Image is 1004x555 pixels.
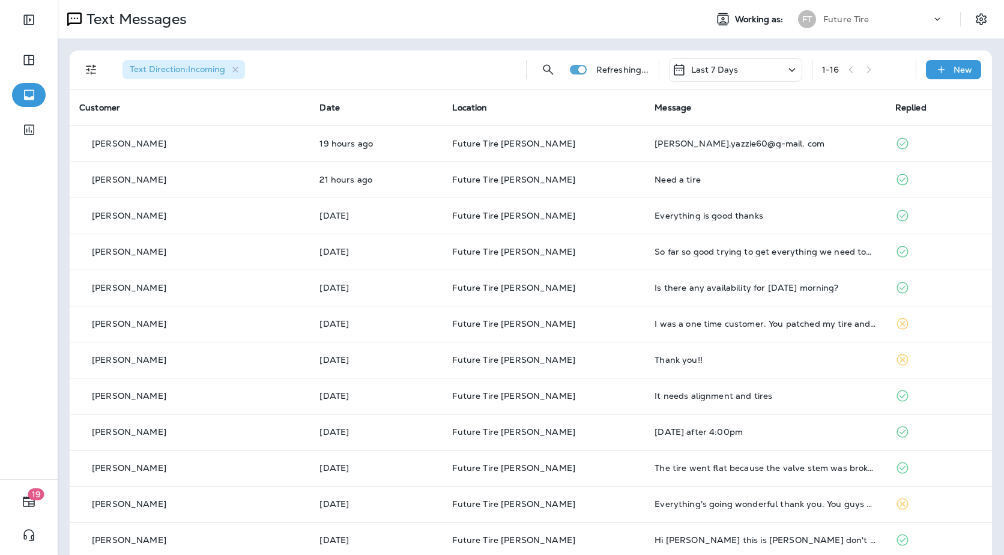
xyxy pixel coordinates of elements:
[319,139,433,148] p: Oct 1, 2025 02:06 PM
[319,102,340,113] span: Date
[92,427,166,437] p: [PERSON_NAME]
[92,139,166,148] p: [PERSON_NAME]
[596,65,649,74] p: Refreshing...
[130,64,225,74] span: Text Direction : Incoming
[452,426,575,437] span: Future Tire [PERSON_NAME]
[92,211,166,220] p: [PERSON_NAME]
[452,246,575,257] span: Future Tire [PERSON_NAME]
[92,499,166,509] p: [PERSON_NAME]
[92,463,166,473] p: [PERSON_NAME]
[655,283,875,293] div: Is there any availability for tomorrow morning?
[655,247,875,256] div: So far so good trying to get everything we need together to finish up
[655,499,875,509] div: Everything's going wonderful thank you. You guys are awesome.
[452,535,575,545] span: Future Tire [PERSON_NAME]
[452,390,575,401] span: Future Tire [PERSON_NAME]
[92,535,166,545] p: [PERSON_NAME]
[12,8,46,32] button: Expand Sidebar
[79,102,120,113] span: Customer
[452,462,575,473] span: Future Tire [PERSON_NAME]
[82,10,187,28] p: Text Messages
[655,427,875,437] div: Friday after 4:00pm
[319,499,433,509] p: Sep 23, 2025 11:49 AM
[452,354,575,365] span: Future Tire [PERSON_NAME]
[92,355,166,365] p: [PERSON_NAME]
[319,391,433,401] p: Sep 24, 2025 09:12 AM
[452,499,575,509] span: Future Tire [PERSON_NAME]
[92,175,166,184] p: [PERSON_NAME]
[954,65,972,74] p: New
[92,391,166,401] p: [PERSON_NAME]
[319,427,433,437] p: Sep 23, 2025 02:38 PM
[92,283,166,293] p: [PERSON_NAME]
[655,355,875,365] div: Thank you!!
[92,319,166,329] p: [PERSON_NAME]
[655,319,875,329] div: I was a one time customer. You patched my tire and reassured me the one patch would be fine only ...
[79,58,103,82] button: Filters
[319,211,433,220] p: Sep 30, 2025 09:51 AM
[655,463,875,473] div: The tire went flat because the valve stem was broken, perhaps during the mounting of the new tire...
[655,211,875,220] div: Everything is good thanks
[895,102,927,113] span: Replied
[452,102,487,113] span: Location
[319,175,433,184] p: Oct 1, 2025 11:50 AM
[655,391,875,401] div: It needs alignment and tires
[536,58,560,82] button: Search Messages
[319,283,433,293] p: Sep 29, 2025 01:40 PM
[798,10,816,28] div: FT
[655,102,691,113] span: Message
[319,535,433,545] p: Sep 23, 2025 10:44 AM
[452,282,575,293] span: Future Tire [PERSON_NAME]
[735,14,786,25] span: Working as:
[319,355,433,365] p: Sep 24, 2025 04:41 PM
[452,174,575,185] span: Future Tire [PERSON_NAME]
[319,319,433,329] p: Sep 28, 2025 08:25 AM
[452,210,575,221] span: Future Tire [PERSON_NAME]
[319,463,433,473] p: Sep 23, 2025 01:49 PM
[452,318,575,329] span: Future Tire [PERSON_NAME]
[319,247,433,256] p: Sep 30, 2025 08:28 AM
[28,488,44,500] span: 19
[655,535,875,545] div: Hi Eric this is John I don't know who you are but don't ever send me another text thank you
[822,65,839,74] div: 1 - 16
[12,490,46,514] button: 19
[691,65,739,74] p: Last 7 Days
[823,14,869,24] p: Future Tire
[655,139,875,148] div: tom.yazzie60@g-mail. com
[970,8,992,30] button: Settings
[92,247,166,256] p: [PERSON_NAME]
[452,138,575,149] span: Future Tire [PERSON_NAME]
[122,60,245,79] div: Text Direction:Incoming
[655,175,875,184] div: Need a tire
